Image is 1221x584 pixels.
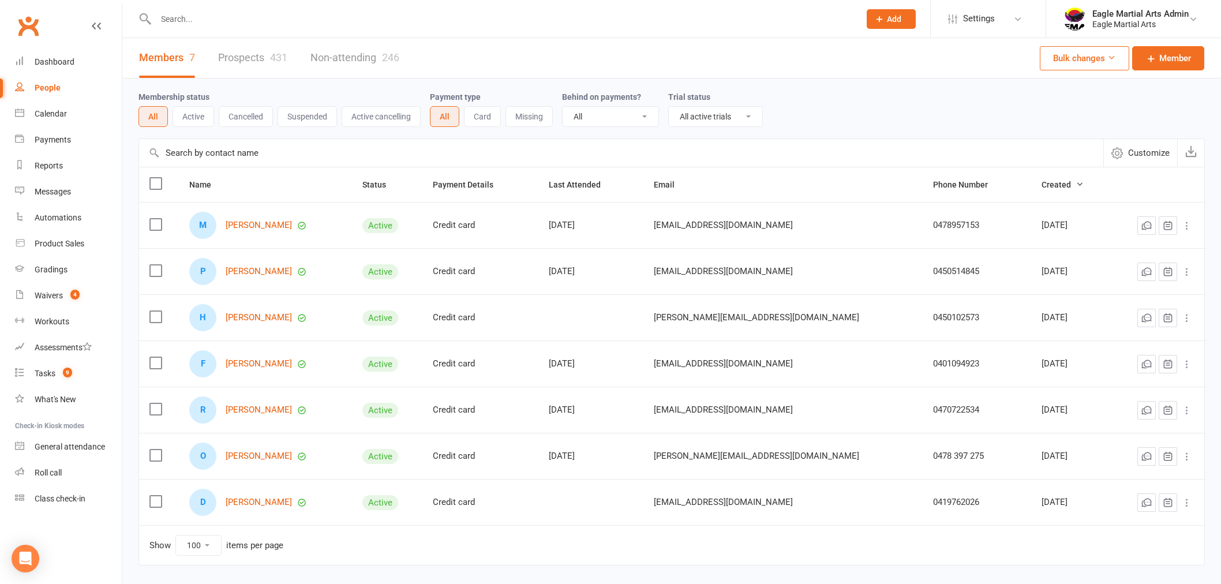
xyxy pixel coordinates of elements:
[933,405,1021,415] div: 0470722534
[15,309,122,335] a: Workouts
[35,135,71,144] div: Payments
[549,359,634,369] div: [DATE]
[1132,46,1204,70] a: Member
[152,11,852,27] input: Search...
[226,220,292,230] a: [PERSON_NAME]
[933,497,1021,507] div: 0419762026
[549,451,634,461] div: [DATE]
[35,83,61,92] div: People
[668,92,710,102] label: Trial status
[933,178,1001,192] button: Phone Number
[15,283,122,309] a: Waivers 4
[70,290,80,300] span: 4
[433,359,528,369] div: Credit card
[35,161,63,170] div: Reports
[189,443,216,470] div: Owen
[35,343,92,352] div: Assessments
[1042,220,1098,230] div: [DATE]
[15,179,122,205] a: Messages
[562,92,641,102] label: Behind on payments?
[654,491,793,513] span: [EMAIL_ADDRESS][DOMAIN_NAME]
[654,353,793,375] span: [EMAIL_ADDRESS][DOMAIN_NAME]
[15,460,122,486] a: Roll call
[310,38,399,78] a: Non-attending246
[433,180,506,189] span: Payment Details
[933,180,1001,189] span: Phone Number
[15,205,122,231] a: Automations
[1042,451,1098,461] div: [DATE]
[430,92,481,102] label: Payment type
[1042,267,1098,276] div: [DATE]
[549,267,634,276] div: [DATE]
[1063,8,1087,31] img: thumb_image1738041739.png
[1092,19,1189,29] div: Eagle Martial Arts
[35,291,63,300] div: Waivers
[433,220,528,230] div: Credit card
[270,51,287,63] div: 431
[933,451,1021,461] div: 0478 397 275
[654,306,859,328] span: [PERSON_NAME][EMAIL_ADDRESS][DOMAIN_NAME]
[189,304,216,331] div: Harshaan Singh
[933,267,1021,276] div: 0450514845
[218,38,287,78] a: Prospects431
[654,180,687,189] span: Email
[464,106,501,127] button: Card
[35,369,55,378] div: Tasks
[138,92,209,102] label: Membership status
[189,180,224,189] span: Name
[35,442,105,451] div: General attendance
[549,405,634,415] div: [DATE]
[430,106,459,127] button: All
[173,106,214,127] button: Active
[362,264,398,279] div: Active
[35,213,81,222] div: Automations
[189,489,216,516] div: Dirk
[15,434,122,460] a: General attendance kiosk mode
[1042,178,1084,192] button: Created
[35,317,69,326] div: Workouts
[35,494,85,503] div: Class check-in
[15,231,122,257] a: Product Sales
[35,109,67,118] div: Calendar
[189,212,216,239] div: Mario
[362,495,398,510] div: Active
[887,14,901,24] span: Add
[362,178,399,192] button: Status
[549,178,613,192] button: Last Attended
[35,57,74,66] div: Dashboard
[654,178,687,192] button: Email
[362,449,398,464] div: Active
[342,106,421,127] button: Active cancelling
[362,357,398,372] div: Active
[15,101,122,127] a: Calendar
[433,451,528,461] div: Credit card
[14,12,43,40] a: Clubworx
[1040,46,1129,70] button: Bulk changes
[654,399,793,421] span: [EMAIL_ADDRESS][DOMAIN_NAME]
[189,396,216,424] div: Rabab
[189,51,195,63] div: 7
[35,187,71,196] div: Messages
[15,75,122,101] a: People
[15,153,122,179] a: Reports
[433,405,528,415] div: Credit card
[362,218,398,233] div: Active
[433,178,506,192] button: Payment Details
[1092,9,1189,19] div: Eagle Martial Arts Admin
[1042,497,1098,507] div: [DATE]
[433,313,528,323] div: Credit card
[654,214,793,236] span: [EMAIL_ADDRESS][DOMAIN_NAME]
[12,545,39,572] div: Open Intercom Messenger
[226,451,292,461] a: [PERSON_NAME]
[433,497,528,507] div: Credit card
[1042,359,1098,369] div: [DATE]
[226,405,292,415] a: [PERSON_NAME]
[963,6,995,32] span: Settings
[138,106,168,127] button: All
[362,403,398,418] div: Active
[15,49,122,75] a: Dashboard
[63,368,72,377] span: 9
[433,267,528,276] div: Credit card
[549,180,613,189] span: Last Attended
[226,313,292,323] a: [PERSON_NAME]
